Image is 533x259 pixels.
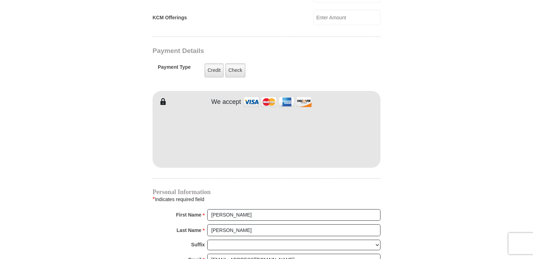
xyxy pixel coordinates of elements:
[153,195,380,204] div: Indicates required field
[153,189,380,195] h4: Personal Information
[191,240,205,250] strong: Suffix
[153,47,331,55] h3: Payment Details
[211,98,241,106] h4: We accept
[158,64,191,74] h5: Payment Type
[153,14,187,21] label: KCM Offerings
[204,63,224,78] label: Credit
[225,63,245,78] label: Check
[177,225,202,235] strong: Last Name
[243,94,313,109] img: credit cards accepted
[313,10,380,25] input: Enter Amount
[176,210,201,220] strong: First Name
